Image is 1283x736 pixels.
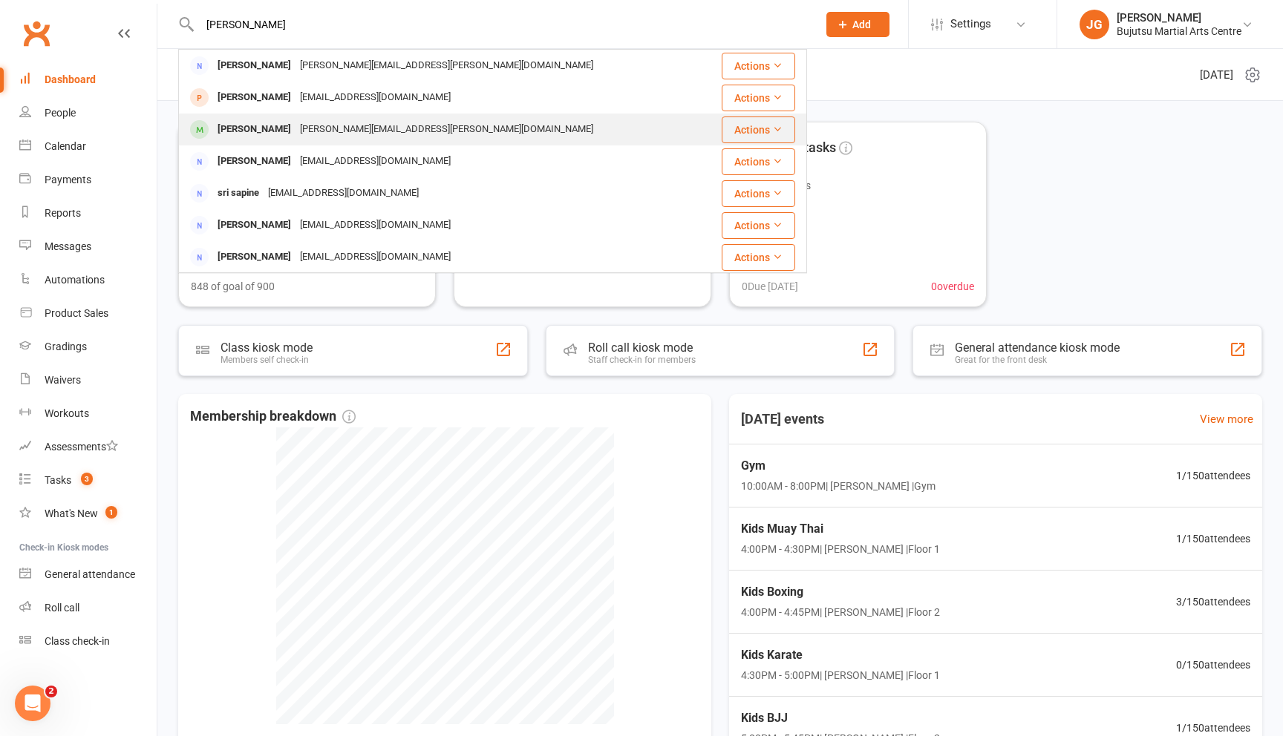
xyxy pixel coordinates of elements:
[105,506,117,519] span: 1
[45,635,110,647] div: Class check-in
[213,246,296,268] div: [PERSON_NAME]
[1176,594,1250,610] span: 3 / 150 attendees
[45,441,118,453] div: Assessments
[1080,10,1109,39] div: JG
[826,12,889,37] button: Add
[296,151,455,172] div: [EMAIL_ADDRESS][DOMAIN_NAME]
[741,582,940,602] span: Kids Boxing
[190,406,356,427] span: Membership breakdown
[45,602,79,614] div: Roll call
[296,119,598,140] div: [PERSON_NAME][EMAIL_ADDRESS][PERSON_NAME][DOMAIN_NAME]
[45,307,108,319] div: Product Sales
[931,278,974,295] span: 0 overdue
[1176,720,1250,736] span: 1 / 150 attendees
[264,183,423,204] div: [EMAIL_ADDRESS][DOMAIN_NAME]
[45,107,76,119] div: People
[19,163,157,197] a: Payments
[19,63,157,96] a: Dashboard
[722,148,795,175] button: Actions
[741,604,940,620] span: 4:00PM - 4:45PM | [PERSON_NAME] | Floor 2
[722,116,795,143] button: Actions
[213,119,296,140] div: [PERSON_NAME]
[741,519,940,539] span: Kids Muay Thai
[1176,467,1250,484] span: 1 / 150 attendees
[950,7,991,41] span: Settings
[741,645,940,665] span: Kids Karate
[296,214,455,236] div: [EMAIL_ADDRESS][DOMAIN_NAME]
[1200,66,1233,84] span: [DATE]
[588,341,696,355] div: Roll call kiosk mode
[191,278,275,295] span: 848 of goal of 900
[45,568,135,580] div: General attendance
[741,541,940,557] span: 4:00PM - 4:30PM | [PERSON_NAME] | Floor 1
[213,55,296,76] div: [PERSON_NAME]
[45,73,96,85] div: Dashboard
[722,180,795,207] button: Actions
[45,686,57,697] span: 2
[722,212,795,239] button: Actions
[741,456,936,476] span: Gym
[45,374,81,386] div: Waivers
[45,207,81,219] div: Reports
[45,140,86,152] div: Calendar
[19,96,157,130] a: People
[213,214,296,236] div: [PERSON_NAME]
[45,240,91,252] div: Messages
[1117,24,1241,38] div: Bujutsu Martial Arts Centre
[19,263,157,297] a: Automations
[1176,530,1250,547] span: 1 / 150 attendees
[45,407,89,419] div: Workouts
[722,85,795,111] button: Actions
[1200,410,1253,428] a: View more
[19,297,157,330] a: Product Sales
[955,355,1120,365] div: Great for the front desk
[19,364,157,397] a: Waivers
[741,709,940,728] span: Kids BJJ
[45,507,98,519] div: What's New
[741,478,936,494] span: 10:00AM - 8:00PM | [PERSON_NAME] | Gym
[296,55,598,76] div: [PERSON_NAME][EMAIL_ADDRESS][PERSON_NAME][DOMAIN_NAME]
[45,274,105,286] div: Automations
[19,558,157,591] a: General attendance kiosk mode
[195,14,807,35] input: Search...
[1117,11,1241,24] div: [PERSON_NAME]
[1176,657,1250,673] span: 0 / 150 attendees
[296,246,455,268] div: [EMAIL_ADDRESS][DOMAIN_NAME]
[19,497,157,530] a: What's New1
[19,430,157,464] a: Assessments
[955,341,1120,355] div: General attendance kiosk mode
[19,130,157,163] a: Calendar
[19,625,157,658] a: Class kiosk mode
[588,355,696,365] div: Staff check-in for members
[722,244,795,271] button: Actions
[741,667,940,683] span: 4:30PM - 5:00PM | [PERSON_NAME] | Floor 1
[729,406,836,433] h3: [DATE] events
[81,473,93,485] span: 3
[19,197,157,230] a: Reports
[213,183,264,204] div: sri sapine
[19,397,157,430] a: Workouts
[45,341,87,352] div: Gradings
[213,151,296,172] div: [PERSON_NAME]
[45,174,91,185] div: Payments
[213,87,296,108] div: [PERSON_NAME]
[19,464,157,497] a: Tasks 3
[19,330,157,364] a: Gradings
[15,686,50,721] iframe: Intercom live chat
[19,591,157,625] a: Roll call
[221,355,313,365] div: Members self check-in
[221,341,313,355] div: Class kiosk mode
[18,15,55,52] a: Clubworx
[722,53,795,79] button: Actions
[742,278,798,295] span: 0 Due [DATE]
[45,474,71,486] div: Tasks
[19,230,157,263] a: Messages
[852,19,871,30] span: Add
[296,87,455,108] div: [EMAIL_ADDRESS][DOMAIN_NAME]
